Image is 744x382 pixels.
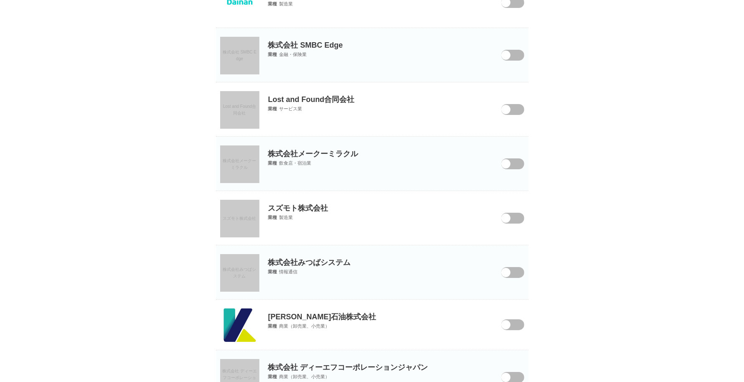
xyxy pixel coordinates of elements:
[268,52,277,57] span: 業種
[216,137,528,159] p: 株式会社メークーミラクル
[216,28,528,50] p: 株式会社 SMBC Edge
[279,52,307,57] span: 金融・保険業
[268,106,277,111] span: 業種
[223,216,256,221] span: スズモト株式会社
[279,160,311,166] span: 飲食店・宿泊業
[279,374,330,379] span: 商業（卸売業、小売業）
[268,215,277,220] span: 業種
[268,269,277,274] span: 業種
[220,91,259,129] a: Lost and Found合同会社
[223,308,256,342] img: 7ce8c5d43e8343b8f40a996bda07ef64-093ce8de2a7c3ad9ae167300eb331344.jpeg
[279,106,302,111] span: サービス業
[223,158,256,170] span: 株式会社メークーミラクル
[220,254,259,292] a: 株式会社みつばシステム
[216,82,528,104] p: Lost and Found合同会社
[279,269,297,274] span: 情報通信
[220,145,259,183] a: 株式会社メークーミラクル
[223,50,256,61] span: 株式会社 SMBC Edge
[223,104,256,115] span: Lost and Found合同会社
[216,191,528,213] p: スズモト株式会社
[279,215,293,220] span: 製造業
[268,323,277,329] span: 業種
[216,300,528,322] p: [PERSON_NAME]石油株式会社
[268,160,277,166] span: 業種
[279,323,330,329] span: 商業（卸売業、小売業）
[279,1,293,6] span: 製造業
[268,374,277,379] span: 業種
[220,37,259,74] a: 株式会社 SMBC Edge
[268,1,277,6] span: 業種
[216,245,528,267] p: 株式会社みつばシステム
[223,267,256,278] span: 株式会社みつばシステム
[216,350,528,372] p: 株式会社 ディーエフコーポレーションジャパン
[220,200,259,237] a: スズモト株式会社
